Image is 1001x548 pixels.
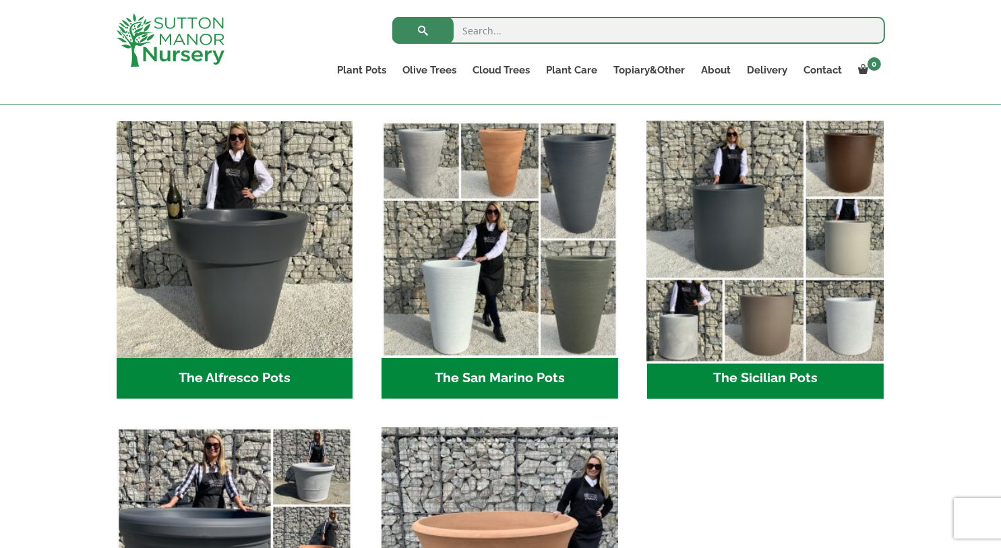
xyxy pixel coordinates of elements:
[329,61,394,80] a: Plant Pots
[382,121,618,399] a: Visit product category The San Marino Pots
[117,121,353,399] a: Visit product category The Alfresco Pots
[382,121,618,358] img: The San Marino Pots
[392,17,885,44] input: Search...
[739,61,796,80] a: Delivery
[851,61,885,80] a: 0
[647,358,884,400] h2: The Sicilian Pots
[117,121,353,358] img: The Alfresco Pots
[464,61,539,80] a: Cloud Trees
[868,57,881,71] span: 0
[394,61,464,80] a: Olive Trees
[796,61,851,80] a: Contact
[641,115,889,363] img: The Sicilian Pots
[647,121,884,399] a: Visit product category The Sicilian Pots
[539,61,606,80] a: Plant Care
[117,13,224,67] img: logo
[382,358,618,400] h2: The San Marino Pots
[117,358,353,400] h2: The Alfresco Pots
[606,61,694,80] a: Topiary&Other
[694,61,739,80] a: About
